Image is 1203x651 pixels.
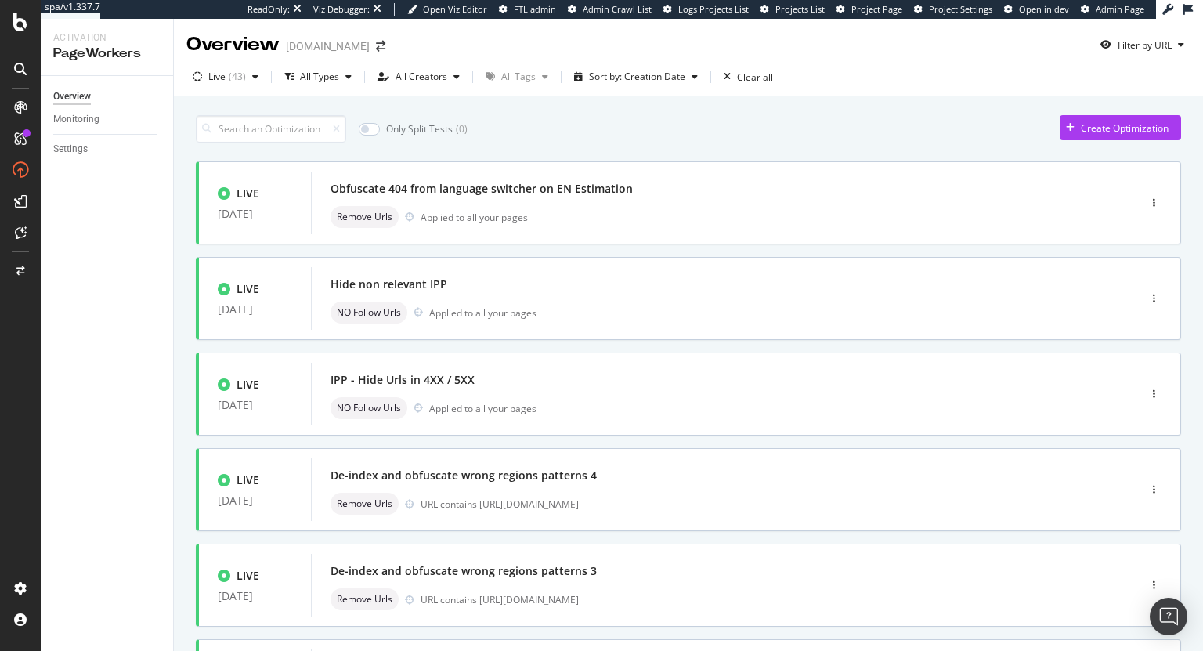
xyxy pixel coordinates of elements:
span: Project Page [851,3,902,15]
div: neutral label [331,302,407,324]
span: Open in dev [1019,3,1069,15]
button: Live(43) [186,64,265,89]
div: Activation [53,31,161,45]
input: Search an Optimization [196,115,346,143]
span: FTL admin [514,3,556,15]
span: Admin Page [1096,3,1144,15]
div: [DATE] [218,494,292,507]
div: LIVE [237,186,259,201]
a: Logs Projects List [663,3,749,16]
div: Only Split Tests [386,122,453,136]
button: Clear all [717,64,773,89]
a: Open in dev [1004,3,1069,16]
button: All Tags [479,64,555,89]
span: NO Follow Urls [337,403,401,413]
span: Remove Urls [337,595,392,604]
span: Project Settings [929,3,992,15]
div: All Creators [396,72,447,81]
button: Create Optimization [1060,115,1181,140]
span: Open Viz Editor [423,3,487,15]
a: Admin Page [1081,3,1144,16]
span: Remove Urls [337,499,392,508]
div: Applied to all your pages [429,402,536,415]
div: arrow-right-arrow-left [376,41,385,52]
div: neutral label [331,397,407,419]
div: Overview [186,31,280,58]
a: FTL admin [499,3,556,16]
div: Settings [53,141,88,157]
div: Filter by URL [1118,38,1172,52]
div: ( 43 ) [229,72,246,81]
a: Projects List [760,3,825,16]
div: Applied to all your pages [429,306,536,320]
div: Hide non relevant IPP [331,277,447,292]
div: LIVE [237,472,259,488]
div: LIVE [237,568,259,584]
div: [DOMAIN_NAME] [286,38,370,54]
span: NO Follow Urls [337,308,401,317]
a: Settings [53,141,162,157]
a: Admin Crawl List [568,3,652,16]
div: PageWorkers [53,45,161,63]
div: [DATE] [218,208,292,220]
div: [DATE] [218,303,292,316]
div: Obfuscate 404 from language switcher on EN Estimation [331,181,633,197]
a: Monitoring [53,111,162,128]
div: URL contains [URL][DOMAIN_NAME] [421,497,1071,511]
a: Project Settings [914,3,992,16]
a: Overview [53,89,162,105]
span: Projects List [775,3,825,15]
div: Live [208,72,226,81]
div: De-index and obfuscate wrong regions patterns 4 [331,468,597,483]
span: Admin Crawl List [583,3,652,15]
div: ReadOnly: [247,3,290,16]
div: LIVE [237,377,259,392]
div: Open Intercom Messenger [1150,598,1187,635]
div: All Tags [501,72,536,81]
a: Open Viz Editor [407,3,487,16]
div: LIVE [237,281,259,297]
div: Create Optimization [1081,121,1169,135]
div: neutral label [331,206,399,228]
span: Logs Projects List [678,3,749,15]
div: Monitoring [53,111,99,128]
div: Clear all [737,71,773,84]
div: De-index and obfuscate wrong regions patterns 3 [331,563,597,579]
div: IPP - Hide Urls in 4XX / 5XX [331,372,475,388]
div: [DATE] [218,590,292,602]
div: All Types [300,72,339,81]
span: Remove Urls [337,212,392,222]
div: Overview [53,89,91,105]
button: All Types [278,64,358,89]
button: Sort by: Creation Date [568,64,704,89]
div: Sort by: Creation Date [589,72,685,81]
button: Filter by URL [1094,32,1190,57]
div: URL contains [URL][DOMAIN_NAME] [421,593,1071,606]
button: All Creators [371,64,466,89]
a: Project Page [836,3,902,16]
div: ( 0 ) [456,122,468,136]
div: [DATE] [218,399,292,411]
div: Viz Debugger: [313,3,370,16]
div: Applied to all your pages [421,211,528,224]
div: neutral label [331,493,399,515]
div: neutral label [331,588,399,610]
